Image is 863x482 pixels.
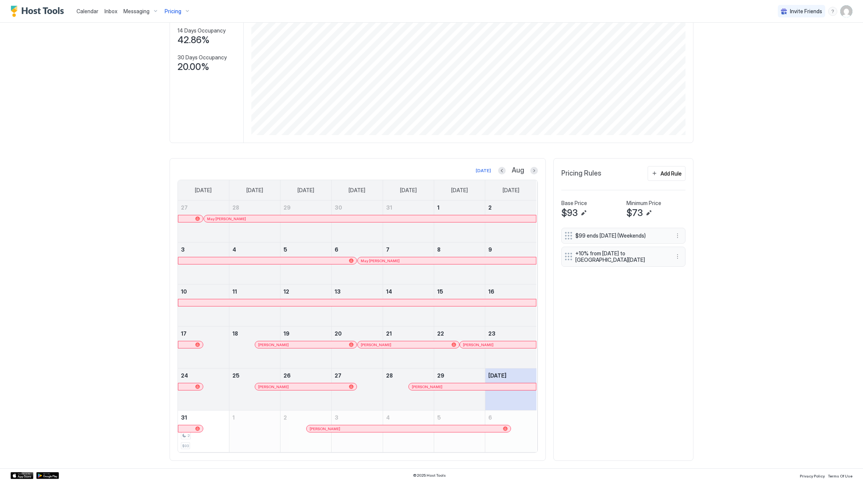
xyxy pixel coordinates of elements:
a: August 22, 2025 [434,327,485,341]
a: August 29, 2025 [434,368,485,382]
a: August 16, 2025 [485,285,536,299]
span: Messaging [123,8,150,15]
a: August 19, 2025 [280,327,331,341]
a: August 17, 2025 [178,327,229,341]
span: 27 [181,204,188,211]
td: September 5, 2025 [434,410,485,452]
td: August 11, 2025 [229,285,280,327]
span: 9 [488,246,492,253]
div: May [PERSON_NAME] [361,258,533,263]
span: 22 [437,330,444,337]
a: Saturday [495,180,527,201]
span: [DATE] [400,187,417,194]
a: August 30, 2025 [485,368,536,382]
span: Pricing Rules [561,169,601,178]
td: August 25, 2025 [229,368,280,410]
td: August 22, 2025 [434,327,485,368]
td: August 4, 2025 [229,243,280,285]
span: 1 [232,414,235,421]
td: August 10, 2025 [178,285,229,327]
span: Terms Of Use [828,474,852,478]
span: $93 [182,443,189,448]
td: August 15, 2025 [434,285,485,327]
span: 3 [335,414,338,421]
a: August 5, 2025 [280,243,331,257]
span: +10% from [DATE] to [GEOGRAPHIC_DATA][DATE] [575,250,665,263]
span: [PERSON_NAME] [258,384,289,389]
span: [PERSON_NAME] [310,426,340,431]
span: Calendar [76,8,98,14]
span: 2 [488,204,492,211]
td: September 2, 2025 [280,410,332,452]
a: Sunday [187,180,219,201]
span: 17 [181,330,187,337]
a: August 20, 2025 [332,327,382,341]
span: 11 [232,288,237,295]
div: Add Rule [660,169,682,177]
button: More options [673,252,682,261]
a: July 28, 2025 [229,201,280,215]
div: [PERSON_NAME] [310,426,508,431]
button: Edit [579,208,588,218]
span: $73 [626,207,643,219]
a: Monday [239,180,271,201]
td: August 9, 2025 [485,243,536,285]
a: August 31, 2025 [178,410,229,424]
a: Wednesday [341,180,373,201]
span: 5 [437,414,441,421]
span: Invite Friends [790,8,822,15]
td: August 6, 2025 [332,243,383,285]
span: 4 [386,414,390,421]
span: 1 [437,204,439,211]
div: [PERSON_NAME] [258,384,354,389]
span: 30 Days Occupancy [178,54,227,61]
span: 16 [488,288,494,295]
td: August 17, 2025 [178,327,229,368]
a: August 15, 2025 [434,285,485,299]
a: August 7, 2025 [383,243,434,257]
span: [DATE] [488,372,506,379]
td: August 3, 2025 [178,243,229,285]
a: Inbox [104,7,117,15]
span: 7 [386,246,389,253]
a: September 4, 2025 [383,410,434,424]
a: July 30, 2025 [332,201,382,215]
span: $93 [561,207,578,219]
span: 6 [488,414,492,421]
button: More options [673,231,682,240]
a: July 31, 2025 [383,201,434,215]
td: July 31, 2025 [383,201,434,243]
span: Aug [512,166,524,175]
button: [DATE] [475,166,492,175]
a: September 6, 2025 [485,410,536,424]
a: August 1, 2025 [434,201,485,215]
a: August 11, 2025 [229,285,280,299]
span: [PERSON_NAME] [463,342,494,347]
span: [DATE] [503,187,519,194]
span: [DATE] [195,187,212,194]
td: August 24, 2025 [178,368,229,410]
td: July 29, 2025 [280,201,332,243]
div: [PERSON_NAME] [412,384,533,389]
span: Base Price [561,200,587,207]
td: August 2, 2025 [485,201,536,243]
a: August 12, 2025 [280,285,331,299]
a: Host Tools Logo [11,6,67,17]
td: August 12, 2025 [280,285,332,327]
a: August 2, 2025 [485,201,536,215]
td: September 6, 2025 [485,410,536,452]
span: 26 [284,372,291,379]
td: July 30, 2025 [332,201,383,243]
span: May [PERSON_NAME] [361,258,400,263]
a: July 27, 2025 [178,201,229,215]
span: 14 Days Occupancy [178,27,226,34]
a: July 29, 2025 [280,201,331,215]
span: May [PERSON_NAME] [207,216,246,221]
td: August 31, 2025 [178,410,229,452]
span: 29 [284,204,291,211]
span: 30 [335,204,342,211]
a: August 28, 2025 [383,368,434,382]
span: 23 [488,330,495,337]
a: August 21, 2025 [383,327,434,341]
span: 29 [437,372,444,379]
